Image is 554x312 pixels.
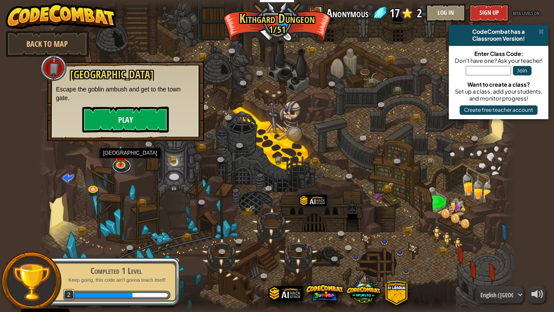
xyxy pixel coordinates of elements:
img: portrait.png [250,205,255,209]
button: Create free teacher account [460,105,538,115]
img: CodeCombat - Learn how to code by playing a game [6,3,116,29]
span: 2 [63,289,75,301]
div: CodeCombat has a [452,28,545,35]
span: 17 [390,4,400,22]
button: Play [82,107,169,133]
div: Classroom Version! [452,35,545,42]
div: Completed 1 Level [61,265,171,277]
p: Escape the goblin ambush and get to the town gate. [56,85,195,102]
button: Adjust volume [528,286,545,303]
button: Sign Up [470,4,509,22]
span: 2 [417,4,422,22]
button: Join [513,66,531,75]
p: Keep going, this code ain't gonna teach itself! [61,277,171,283]
div: Want to create a class? [453,81,544,88]
img: portrait.png [388,182,394,187]
div: Set up a class, add your students, and monitor progress! [453,88,544,102]
span: [GEOGRAPHIC_DATA] [70,67,154,82]
div: Don't have one? Ask your teacher! [453,57,544,64]
select: Languages [475,286,524,303]
div: Enter Class Code: [453,50,544,57]
span: Anonymous [326,4,368,22]
span: beta levels on [513,9,539,17]
img: level-banner-unstarted.png [115,146,127,166]
button: Log In [426,4,465,22]
a: Back to Map [6,31,89,57]
img: trophy.png [12,262,51,302]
